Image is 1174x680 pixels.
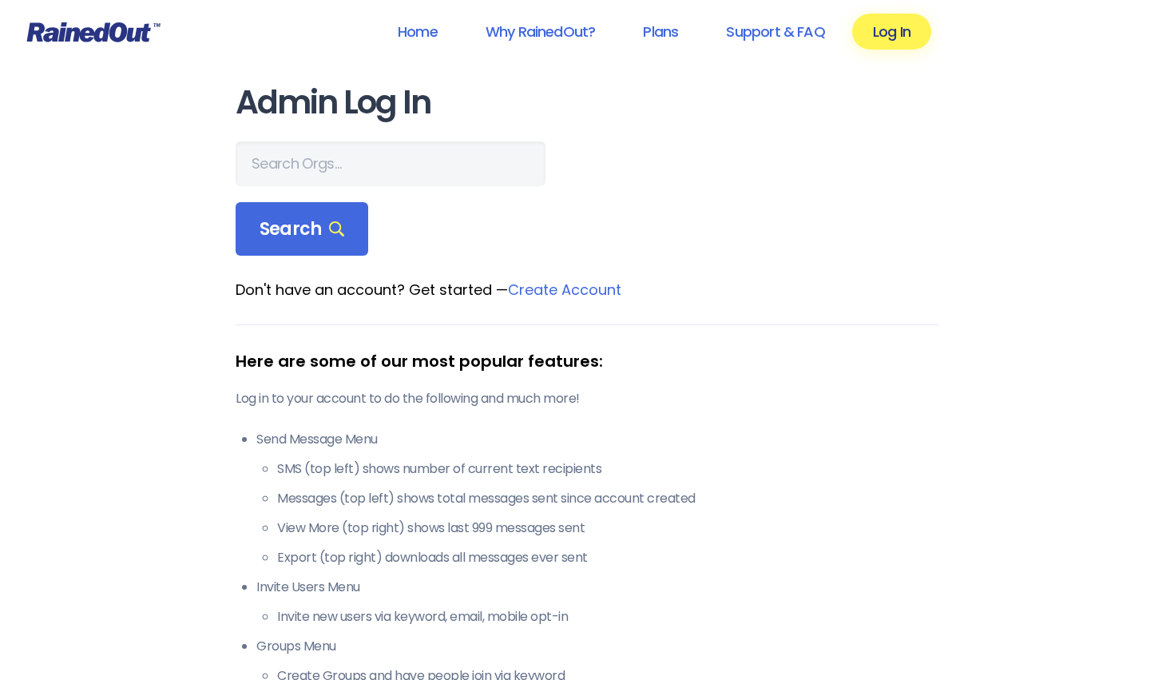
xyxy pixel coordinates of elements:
[256,578,938,626] li: Invite Users Menu
[236,85,938,121] h1: Admin Log In
[377,14,458,50] a: Home
[236,389,938,408] p: Log in to your account to do the following and much more!
[236,349,938,373] div: Here are some of our most popular features:
[277,489,938,508] li: Messages (top left) shows total messages sent since account created
[465,14,617,50] a: Why RainedOut?
[852,14,931,50] a: Log In
[260,218,344,241] span: Search
[277,459,938,479] li: SMS (top left) shows number of current text recipients
[622,14,699,50] a: Plans
[508,280,621,300] a: Create Account
[277,519,938,538] li: View More (top right) shows last 999 messages sent
[277,548,938,567] li: Export (top right) downloads all messages ever sent
[236,141,545,186] input: Search Orgs…
[236,202,368,256] div: Search
[705,14,845,50] a: Support & FAQ
[256,430,938,567] li: Send Message Menu
[277,607,938,626] li: Invite new users via keyword, email, mobile opt-in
